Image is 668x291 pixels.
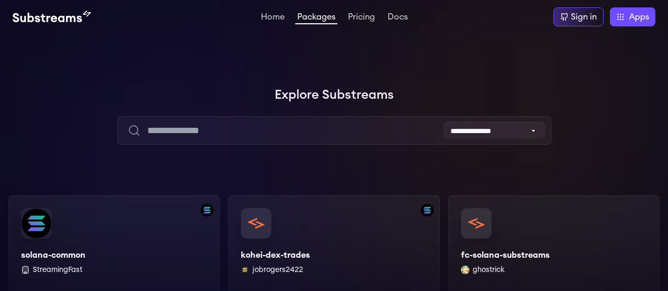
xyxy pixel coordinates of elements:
[385,13,410,23] a: Docs
[252,265,303,275] button: jobrogers2422
[571,11,597,23] div: Sign in
[33,265,82,275] button: StreamingFast
[13,11,91,23] img: Substream's logo
[201,204,213,217] img: Filter by solana network
[346,13,377,23] a: Pricing
[8,85,660,106] h1: Explore Substreams
[421,204,434,217] img: Filter by solana network
[553,7,604,26] a: Sign in
[629,11,649,23] span: Apps
[295,13,337,24] a: Packages
[259,13,287,23] a: Home
[473,265,505,275] button: ghostrick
